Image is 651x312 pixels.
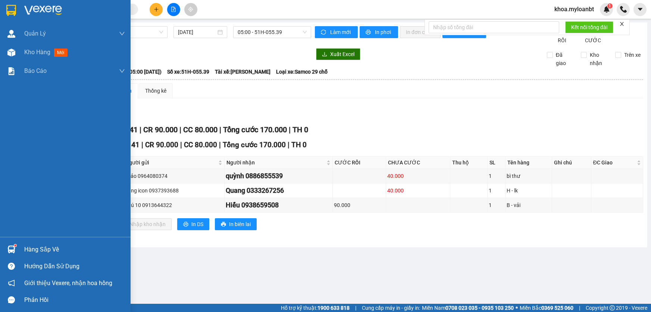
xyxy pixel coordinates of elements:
[593,158,635,167] span: ĐC Giao
[316,48,360,60] button: downloadXuất Excel
[317,305,350,311] strong: 1900 633 818
[115,218,172,230] button: downloadNhập kho nhận
[7,245,15,253] img: warehouse-icon
[362,304,420,312] span: Cung cấp máy in - giấy in:
[571,23,607,31] span: Kết nối tổng đài
[489,186,504,195] div: 1
[281,304,350,312] span: Hỗ trợ kỹ thuật:
[552,157,591,169] th: Ghi chú
[608,3,611,9] span: 1
[229,220,251,228] span: In biên lai
[154,7,159,12] span: plus
[7,49,15,56] img: warehouse-icon
[366,30,372,35] span: printer
[8,296,15,303] span: message
[226,171,331,181] div: quỳnh 0886855539
[171,7,176,12] span: file-add
[24,244,125,255] div: Hàng sắp về
[400,26,441,38] button: In đơn chọn
[322,52,327,58] span: download
[289,125,291,134] span: |
[24,278,112,288] span: Giới thiệu Vexere, nhận hoa hồng
[7,67,15,75] img: solution-icon
[226,200,331,210] div: Hiếu 0938659508
[221,222,226,228] span: printer
[330,50,354,58] span: Xuất Excel
[167,3,180,16] button: file-add
[620,6,627,13] img: phone-icon
[587,51,609,67] span: Kho nhận
[506,157,552,169] th: Tên hàng
[276,68,328,76] span: Loại xe: Samco 29 chỗ
[8,279,15,287] span: notification
[219,125,221,134] span: |
[226,185,331,196] div: Quang 0333267256
[24,294,125,306] div: Phản hồi
[183,125,217,134] span: CC 80.000
[315,26,358,38] button: syncLàm mới
[125,201,223,209] div: Chú 10 0913644322
[145,87,166,95] div: Thống kê
[119,31,125,37] span: down
[565,21,613,33] button: Kết nối tổng đài
[333,157,386,169] th: CƯỚC RỒI
[334,201,384,209] div: 90.000
[507,172,551,180] div: bì thư
[553,51,575,67] span: Đã giao
[167,68,209,76] span: Số xe: 51H-055.39
[507,201,551,209] div: B - vải
[125,186,223,195] div: Dũng icon 0937393688
[330,28,352,36] span: Làm mới
[215,218,257,230] button: printerIn biên lai
[633,3,647,16] button: caret-down
[387,186,449,195] div: 40.000
[386,157,451,169] th: CHƯA CƯỚC
[288,140,289,149] span: |
[548,4,600,14] span: khoa.myloanbt
[145,140,178,149] span: CR 90.000
[238,27,307,38] span: 05:00 - 51H-055.39
[6,5,16,16] img: logo-vxr
[621,51,644,59] span: Trên xe
[223,125,287,134] span: Tổng cước 170.000
[226,158,325,167] span: Người nhận
[180,140,182,149] span: |
[54,49,68,57] span: mới
[610,305,615,311] span: copyright
[183,222,188,228] span: printer
[125,172,223,180] div: Thảo 0964080374
[579,304,580,312] span: |
[619,21,625,27] span: close
[188,7,193,12] span: aim
[191,220,203,228] span: In DS
[488,157,506,169] th: SL
[125,158,217,167] span: Người gửi
[219,140,221,149] span: |
[141,140,143,149] span: |
[603,6,610,13] img: icon-new-feature
[8,263,15,270] span: question-circle
[450,157,488,169] th: Thu hộ
[24,49,50,56] span: Kho hàng
[292,125,308,134] span: TH 0
[177,218,209,230] button: printerIn DS
[223,140,286,149] span: Tổng cước 170.000
[184,140,217,149] span: CC 80.000
[375,28,392,36] span: In phơi
[110,140,140,149] span: Số KG 41
[422,304,514,312] span: Miền Nam
[107,68,162,76] span: Chuyến: (05:00 [DATE])
[387,172,449,180] div: 40.000
[516,306,518,309] span: ⚪️
[179,125,181,134] span: |
[489,172,504,180] div: 1
[607,3,613,9] sup: 1
[507,186,551,195] div: H - lk
[355,304,356,312] span: |
[429,21,559,33] input: Nhập số tổng đài
[24,261,125,272] div: Hướng dẫn sử dụng
[184,3,197,16] button: aim
[321,30,327,35] span: sync
[140,125,141,134] span: |
[541,305,573,311] strong: 0369 525 060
